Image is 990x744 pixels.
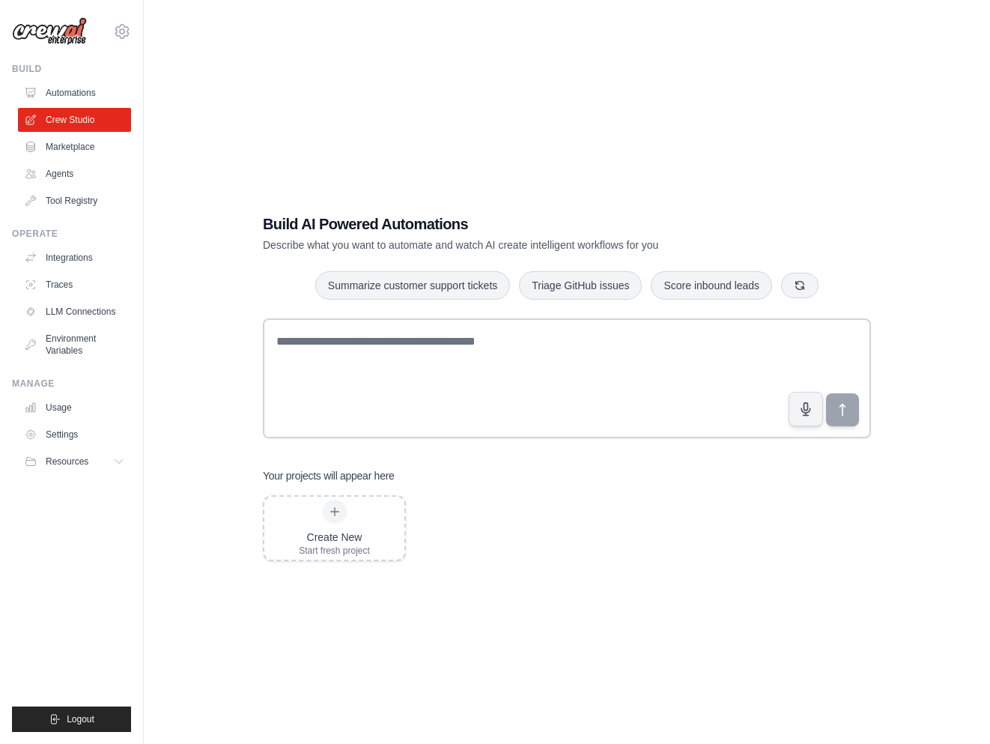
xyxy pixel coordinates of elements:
button: Score inbound leads [651,271,772,300]
button: Resources [18,450,131,474]
button: Click to speak your automation idea [789,392,823,426]
span: Resources [46,456,88,468]
div: Start fresh project [299,545,370,557]
a: LLM Connections [18,300,131,324]
a: Integrations [18,246,131,270]
div: Build [12,63,131,75]
a: Marketplace [18,135,131,159]
a: Tool Registry [18,189,131,213]
button: Triage GitHub issues [519,271,642,300]
img: Logo [12,17,87,46]
a: Traces [18,273,131,297]
button: Logout [12,707,131,732]
h3: Your projects will appear here [263,468,395,483]
p: Describe what you want to automate and watch AI create intelligent workflows for you [263,238,766,252]
a: Settings [18,423,131,447]
a: Environment Variables [18,327,131,363]
a: Automations [18,81,131,105]
a: Usage [18,396,131,420]
div: Create New [299,530,370,545]
button: Get new suggestions [781,273,819,298]
button: Summarize customer support tickets [315,271,510,300]
div: Manage [12,378,131,390]
a: Crew Studio [18,108,131,132]
span: Logout [67,713,94,725]
a: Agents [18,162,131,186]
div: Operate [12,228,131,240]
h1: Build AI Powered Automations [263,214,766,235]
